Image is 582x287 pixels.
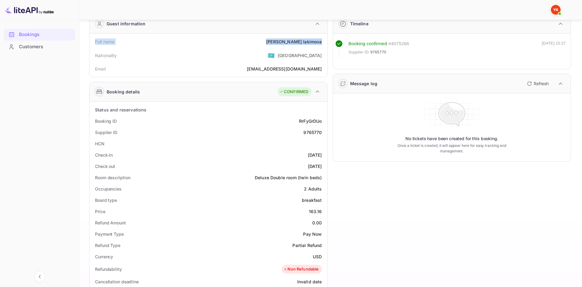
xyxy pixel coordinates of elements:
div: [EMAIL_ADDRESS][DOMAIN_NAME] [247,66,322,72]
div: CONFIRMED [279,89,308,95]
span: 9765770 [370,49,386,55]
div: Refund Amount [95,220,126,226]
div: Check-in [95,152,113,158]
div: Full name [95,38,114,45]
div: Currency [95,253,113,260]
a: Bookings [4,29,75,40]
div: Invalid date [297,278,322,285]
div: Partial Refund [292,242,322,249]
div: Payment Type [95,231,124,237]
div: 9765770 [303,129,322,136]
div: Price [95,208,105,215]
div: 163.16 [309,208,322,215]
p: Refresh [534,80,549,87]
div: Nationality [95,52,117,59]
div: Check out [95,163,115,169]
div: Customers [4,41,75,53]
span: United States [268,50,275,61]
div: # 4075266 [388,40,409,47]
div: [DATE] [308,163,322,169]
div: Booking details [107,89,140,95]
div: Non Refundable [283,266,319,272]
div: Room description [95,174,130,181]
div: 0.00 [312,220,322,226]
div: Cancellation deadline [95,278,139,285]
p: No tickets have been created for this booking. [405,136,498,142]
div: Refundability [95,266,122,272]
div: USD [313,253,322,260]
div: 2 Adults [304,186,322,192]
div: [DATE] [308,152,322,158]
div: breakfast [302,197,322,203]
div: Pay Now [303,231,322,237]
div: HCN [95,140,104,147]
div: Message log [350,80,378,87]
span: Supplier ID: [349,49,370,55]
div: Guest information [107,20,146,27]
div: Email [95,66,106,72]
div: [DATE] 15:27 [542,40,566,58]
img: Yandex Support [551,5,561,15]
div: Board type [95,197,117,203]
div: Refund Type [95,242,120,249]
div: [PERSON_NAME] Iakimova [266,38,322,45]
button: Refresh [523,79,551,89]
div: Occupancies [95,186,122,192]
img: LiteAPI logo [5,5,54,15]
p: Once a ticket is created, it will appear here for easy tracking and management. [388,143,516,154]
button: Collapse navigation [34,271,45,282]
div: Deluxe Double room (twin beds) [255,174,322,181]
div: RrFyGrDUo [299,118,322,124]
div: Timeline [350,20,368,27]
div: Customers [19,43,72,50]
div: Supplier ID [95,129,117,136]
div: Status and reservations [95,107,146,113]
a: Customers [4,41,75,52]
div: [GEOGRAPHIC_DATA] [278,52,322,59]
div: Bookings [4,29,75,41]
div: Booking confirmed [349,40,387,47]
div: Booking ID [95,118,117,124]
div: Bookings [19,31,72,38]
